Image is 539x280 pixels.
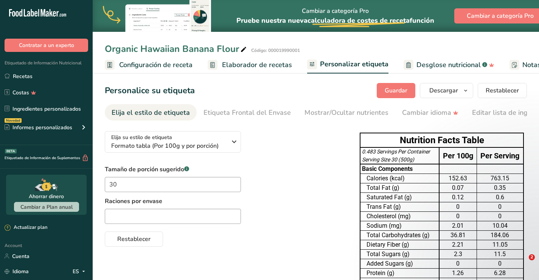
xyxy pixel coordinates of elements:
[360,164,439,174] td: Basic Components
[208,56,292,74] a: Elaborador de recetas
[362,156,390,163] span: Serving Size
[5,149,17,153] div: BETA
[236,0,434,32] div: Cambiar a categoría Pro
[478,259,522,268] div: 0
[513,254,531,272] iframe: Intercom live chat
[441,202,475,211] div: 0
[112,108,190,118] div: Elija el estilo de etiqueta
[360,212,439,221] td: Cholesterol (mg)
[73,267,88,276] div: ES
[486,86,519,95] span: Restablecer
[439,147,477,164] td: Per 100g
[478,202,522,211] div: 0
[320,59,388,69] span: Personalizar etiqueta
[385,86,407,95] span: Guardar
[304,108,388,118] div: Mostrar/Ocultar nutrientes
[119,60,193,70] span: Configuración de receta
[360,240,439,250] td: Dietary Fiber (g)
[29,192,64,200] div: Ahorrar dinero
[416,60,481,70] span: Desglose nutricional
[478,83,527,98] button: Restablecer
[14,202,79,212] button: Cambiar a Plan anual
[429,86,458,95] span: Descargar
[20,203,73,211] span: Cambiar a Plan anual
[362,148,437,156] div: 0.483 Servings Per Container
[222,60,292,70] span: Elaborador de recetas
[5,265,29,278] a: Idioma
[105,232,163,247] button: Restablecer
[307,56,388,74] a: Personalizar etiqueta
[117,235,151,244] span: Restablecer
[478,183,522,192] div: 0.35
[478,269,522,278] div: 6.28
[377,83,415,98] button: Guardar
[360,250,439,259] td: Total Sugars (g)
[391,156,414,163] span: 30 (500g)
[5,39,88,52] button: Contratar a un experto
[360,202,439,212] td: Trans Fat (g)
[308,16,410,25] span: calculadora de costes de receta
[105,84,195,97] h1: Personalice su etiqueta
[360,259,439,269] td: Added Sugars (g)
[441,269,475,278] div: 1.26
[105,56,193,74] a: Configuración de receta
[105,165,241,174] label: Tamaño de porción sugerido
[111,133,172,141] span: Elija su estilo de etiqueta
[478,174,522,183] div: 763.15
[111,141,227,150] span: Formato tabla (Por 100g y por porción)
[5,124,72,131] div: Informes personalizados
[360,221,439,231] td: Sodium (mg)
[360,193,439,202] td: Saturated Fat (g)
[477,147,523,164] td: Per Serving
[441,183,475,192] div: 0.07
[105,131,241,153] button: Elija su estilo de etiqueta Formato tabla (Por 100g y por porción)
[441,193,475,202] div: 0.12
[105,197,241,206] label: Raciones por envase
[402,108,458,118] div: Cambiar idioma
[236,16,434,25] span: Pruebe nuestra nueva función
[404,56,494,74] a: Desglose nutricional
[441,174,475,183] div: 152.63
[441,259,475,268] div: 0
[420,83,473,98] button: Descargar
[529,254,535,260] span: 2
[203,108,291,118] div: Etiqueta Frontal del Envase
[5,118,22,123] div: Novedad
[360,231,439,240] td: Total Carbohydrates (g)
[5,224,47,232] div: Actualizar plan
[360,133,523,147] th: Nutrition Facts Table
[467,11,534,20] span: Cambiar a categoría Pro
[105,42,248,56] div: Organic Hawaiian Banana Flour
[360,183,439,193] td: Total Fat (g)
[360,269,439,278] td: Protein (g)
[251,47,300,54] div: Código: 000019990001
[478,193,522,202] div: 0.6
[360,174,439,183] td: Calories (kcal)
